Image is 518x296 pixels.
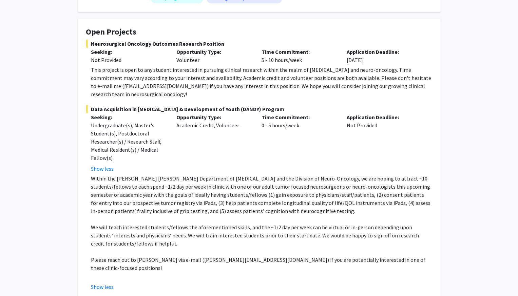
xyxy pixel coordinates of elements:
[91,283,114,291] button: Show less
[91,174,432,215] p: Within the [PERSON_NAME] [PERSON_NAME] Department of [MEDICAL_DATA] and the Division of Neuro-Onc...
[342,48,427,64] div: [DATE]
[86,40,432,48] span: Neurosurgical Oncology Outcomes Research Position
[176,113,251,121] p: Opportunity Type:
[171,113,256,173] div: Academic Credit, Volunteer
[91,113,166,121] p: Seeking:
[176,48,251,56] p: Opportunity Type:
[91,48,166,56] p: Seeking:
[256,113,342,173] div: 0 - 5 hours/week
[91,256,432,272] p: Please reach out to [PERSON_NAME] via e-mail ([PERSON_NAME][EMAIL_ADDRESS][DOMAIN_NAME]) if you a...
[91,165,114,173] button: Show less
[86,27,432,37] h4: Open Projects
[91,121,166,162] div: Undergraduate(s), Master's Student(s), Postdoctoral Researcher(s) / Research Staff, Medical Resid...
[86,105,432,113] span: Data Acquisition in [MEDICAL_DATA] & Development of Youth (DANDY) Program
[91,66,432,98] div: This project is open to any student interested in pursuing clinical research within the realm of ...
[5,266,29,291] iframe: Chat
[347,48,422,56] p: Application Deadline:
[256,48,342,64] div: 5 - 10 hours/week
[342,113,427,173] div: Not Provided
[262,113,337,121] p: Time Commitment:
[262,48,337,56] p: Time Commitment:
[91,56,166,64] div: Not Provided
[171,48,256,64] div: Volunteer
[347,113,422,121] p: Application Deadline:
[91,223,432,248] p: We will teach interested students/fellows the aforementioned skills, and the ~1/2 day per week ca...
